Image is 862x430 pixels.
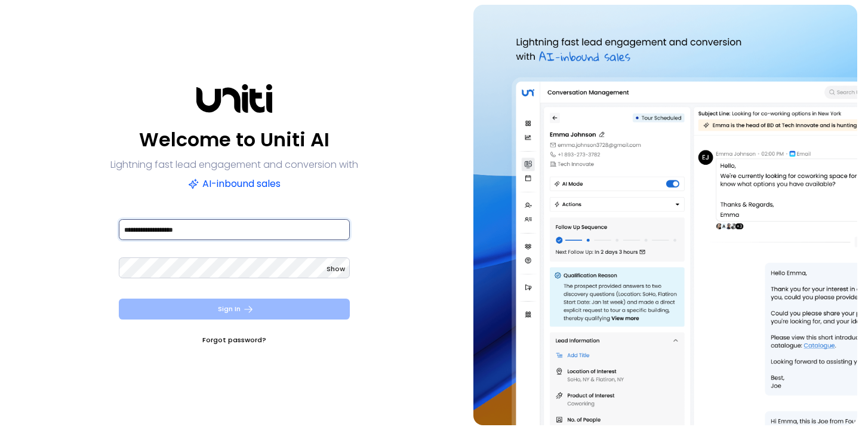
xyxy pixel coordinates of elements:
[327,264,345,274] span: Show
[327,263,345,275] button: Show
[202,334,266,346] a: Forgot password?
[139,125,330,154] p: Welcome to Uniti AI
[110,156,358,173] p: Lightning fast lead engagement and conversion with
[473,5,857,425] img: auth-hero.png
[188,176,281,192] p: AI-inbound sales
[119,299,350,320] button: Sign In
